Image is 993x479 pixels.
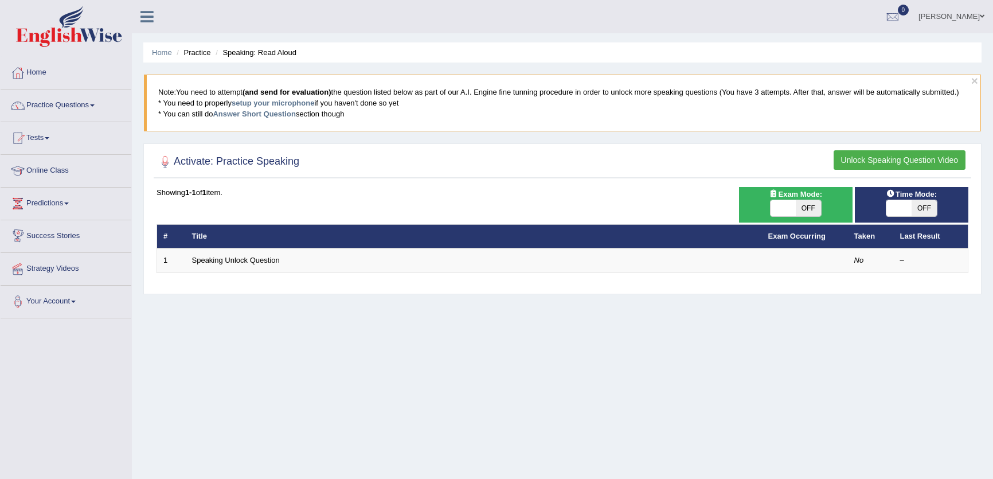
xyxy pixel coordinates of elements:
[157,187,968,198] div: Showing of item.
[213,47,296,58] li: Speaking: Read Aloud
[186,224,762,248] th: Title
[232,99,314,107] a: setup your microphone
[768,232,826,240] a: Exam Occurring
[882,188,941,200] span: Time Mode:
[202,188,206,197] b: 1
[854,256,864,264] em: No
[900,255,962,266] div: –
[796,200,821,216] span: OFF
[185,188,196,197] b: 1-1
[1,57,131,85] a: Home
[1,253,131,282] a: Strategy Videos
[192,256,280,264] a: Speaking Unlock Question
[243,88,331,96] b: (and send for evaluation)
[898,5,909,15] span: 0
[1,286,131,314] a: Your Account
[174,47,210,58] li: Practice
[1,188,131,216] a: Predictions
[158,88,176,96] span: Note:
[144,75,981,131] blockquote: You need to attempt the question listed below as part of our A.I. Engine fine tunning procedure i...
[213,110,295,118] a: Answer Short Question
[1,220,131,249] a: Success Stories
[834,150,965,170] button: Unlock Speaking Question Video
[157,153,299,170] h2: Activate: Practice Speaking
[764,188,826,200] span: Exam Mode:
[157,224,186,248] th: #
[912,200,937,216] span: OFF
[1,89,131,118] a: Practice Questions
[848,224,894,248] th: Taken
[157,248,186,272] td: 1
[1,122,131,151] a: Tests
[1,155,131,184] a: Online Class
[971,75,978,87] button: ×
[894,224,968,248] th: Last Result
[739,187,853,222] div: Show exams occurring in exams
[152,48,172,57] a: Home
